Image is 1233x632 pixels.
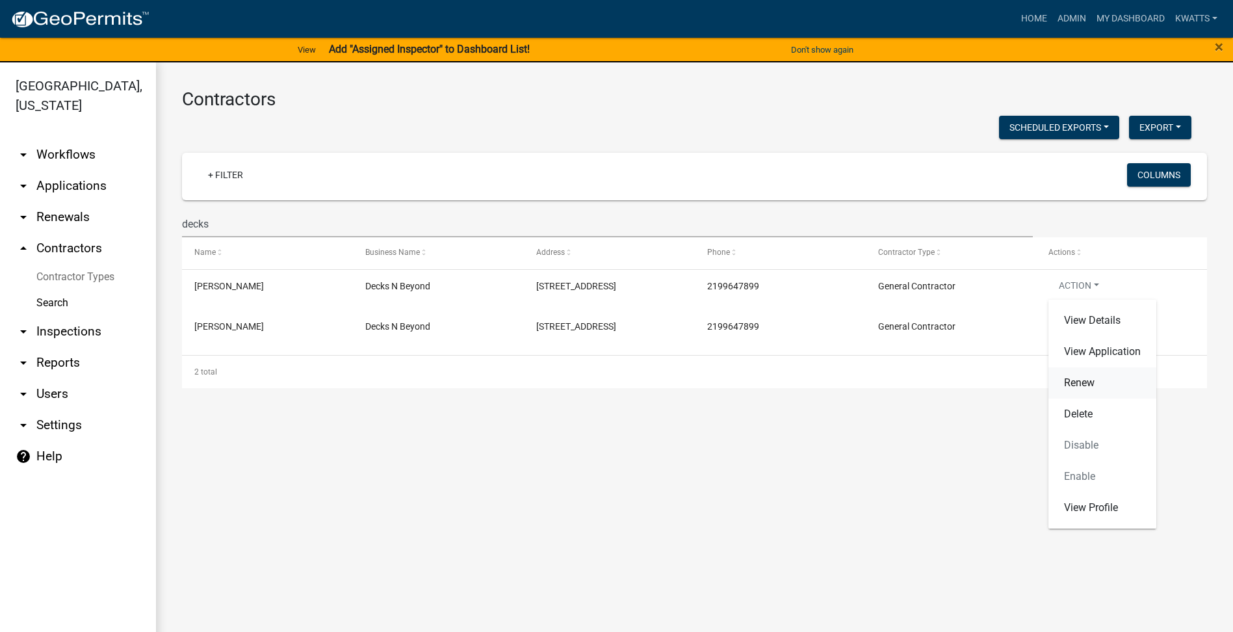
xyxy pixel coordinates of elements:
[1127,163,1191,187] button: Columns
[878,321,955,332] span: General Contractor
[524,237,695,269] datatable-header-cell: Address
[16,386,31,402] i: arrow_drop_down
[198,163,253,187] a: + Filter
[1036,237,1207,269] datatable-header-cell: Actions
[1048,492,1156,523] a: View Profile
[16,355,31,371] i: arrow_drop_down
[1048,279,1110,298] button: Action
[707,248,730,257] span: Phone
[16,417,31,433] i: arrow_drop_down
[878,281,955,291] span: General Contractor
[1170,7,1223,31] a: Kwatts
[194,281,264,291] span: Tiffinee Honn
[16,324,31,339] i: arrow_drop_down
[707,321,759,332] span: 2199647899
[878,248,935,257] span: Contractor Type
[1215,39,1223,55] button: Close
[1048,248,1075,257] span: Actions
[194,248,216,257] span: Name
[1048,305,1156,336] a: View Details
[16,147,31,163] i: arrow_drop_down
[16,449,31,464] i: help
[786,39,859,60] button: Don't show again
[353,237,524,269] datatable-header-cell: Business Name
[1052,7,1091,31] a: Admin
[865,237,1036,269] datatable-header-cell: Contractor Type
[1129,116,1191,139] button: Export
[16,178,31,194] i: arrow_drop_down
[536,321,616,332] span: 102 E Lincoln St
[1048,399,1156,430] a: Delete
[1048,367,1156,399] a: Renew
[16,209,31,225] i: arrow_drop_down
[536,248,565,257] span: Address
[292,39,321,60] a: View
[1016,7,1052,31] a: Home
[1048,300,1156,529] div: Action
[182,211,1033,237] input: Search for contractors
[1091,7,1170,31] a: My Dashboard
[365,321,430,332] span: Decks N Beyond
[194,321,264,332] span: Tiffinee Honn
[999,116,1119,139] button: Scheduled Exports
[182,237,353,269] datatable-header-cell: Name
[329,43,530,55] strong: Add "Assigned Inspector" to Dashboard List!
[1048,336,1156,367] a: View Application
[365,281,430,291] span: Decks N Beyond
[182,88,1207,111] h3: Contractors
[16,241,31,256] i: arrow_drop_up
[694,237,865,269] datatable-header-cell: Phone
[365,248,420,257] span: Business Name
[707,281,759,291] span: 2199647899
[1215,38,1223,56] span: ×
[536,281,616,291] span: 102 E Lincoln St
[182,356,1207,388] div: 2 total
